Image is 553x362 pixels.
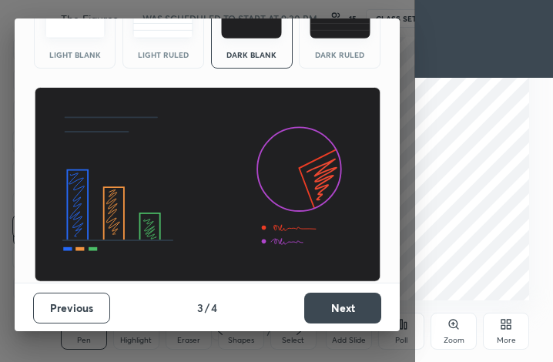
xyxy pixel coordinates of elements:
h4: / [205,300,209,316]
div: Dark Blank [221,51,283,59]
img: darkTheme.f0cc69e5.svg [221,2,282,39]
img: darkRuledTheme.de295e13.svg [310,2,370,39]
div: Light Blank [44,51,106,59]
img: darkThemeBanner.d06ce4a2.svg [34,87,381,283]
div: Zoom [444,337,464,344]
div: Dark Ruled [309,51,370,59]
h4: 4 [211,300,217,316]
button: Previous [33,293,110,323]
h4: 3 [197,300,203,316]
div: Light Ruled [132,51,194,59]
img: lightTheme.e5ed3b09.svg [45,2,106,39]
div: More [497,337,516,344]
img: lightRuledTheme.5fabf969.svg [132,2,193,39]
button: Next [304,293,381,323]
